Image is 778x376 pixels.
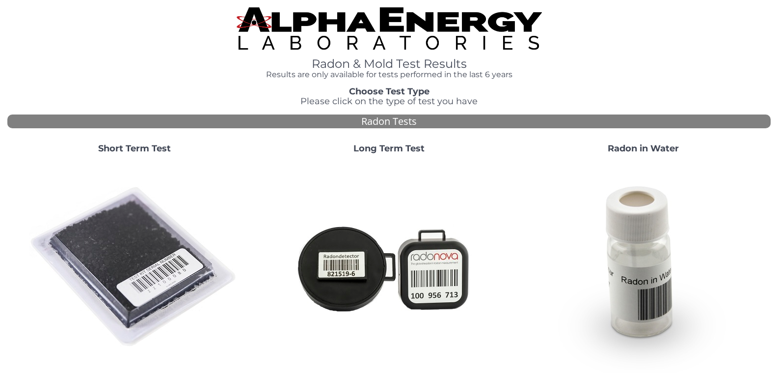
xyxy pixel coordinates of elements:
strong: Short Term Test [98,143,171,154]
img: RadoninWater.jpg [538,162,749,373]
span: Please click on the type of test you have [300,96,478,107]
strong: Radon in Water [608,143,679,154]
img: TightCrop.jpg [237,7,542,50]
strong: Choose Test Type [349,86,429,97]
img: Radtrak2vsRadtrak3.jpg [283,162,494,373]
h1: Radon & Mold Test Results [237,58,542,70]
div: Radon Tests [7,115,771,129]
h4: Results are only available for tests performed in the last 6 years [237,70,542,79]
img: ShortTerm.jpg [29,162,240,373]
strong: Long Term Test [353,143,425,154]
